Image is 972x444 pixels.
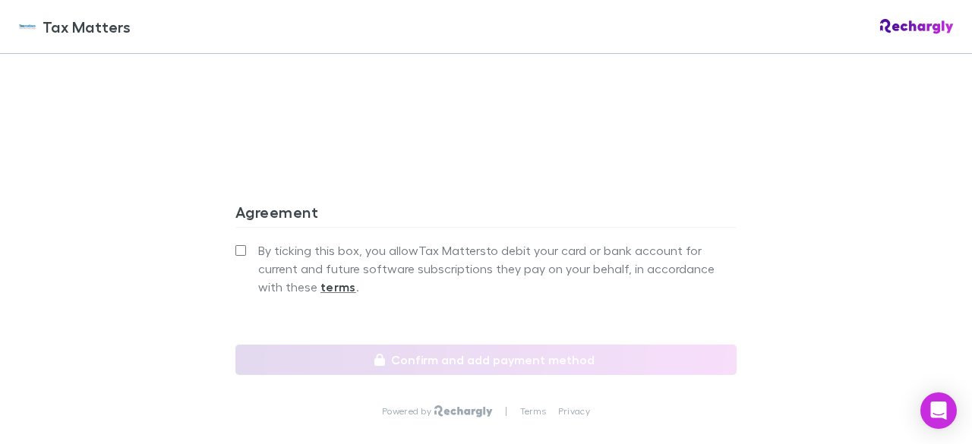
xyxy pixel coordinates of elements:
span: Tax Matters [43,15,131,38]
strong: terms [320,279,356,294]
p: Powered by [382,405,434,417]
p: | [505,405,507,417]
img: Rechargly Logo [880,19,954,34]
img: Tax Matters 's Logo [18,17,36,36]
div: Open Intercom Messenger [920,392,957,429]
span: By ticking this box, you allow Tax Matters to debit your card or bank account for current and fut... [258,241,737,296]
a: Privacy [558,405,590,417]
img: Rechargly Logo [434,405,493,417]
h3: Agreement [235,203,737,227]
a: Terms [520,405,546,417]
button: Confirm and add payment method [235,345,737,375]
